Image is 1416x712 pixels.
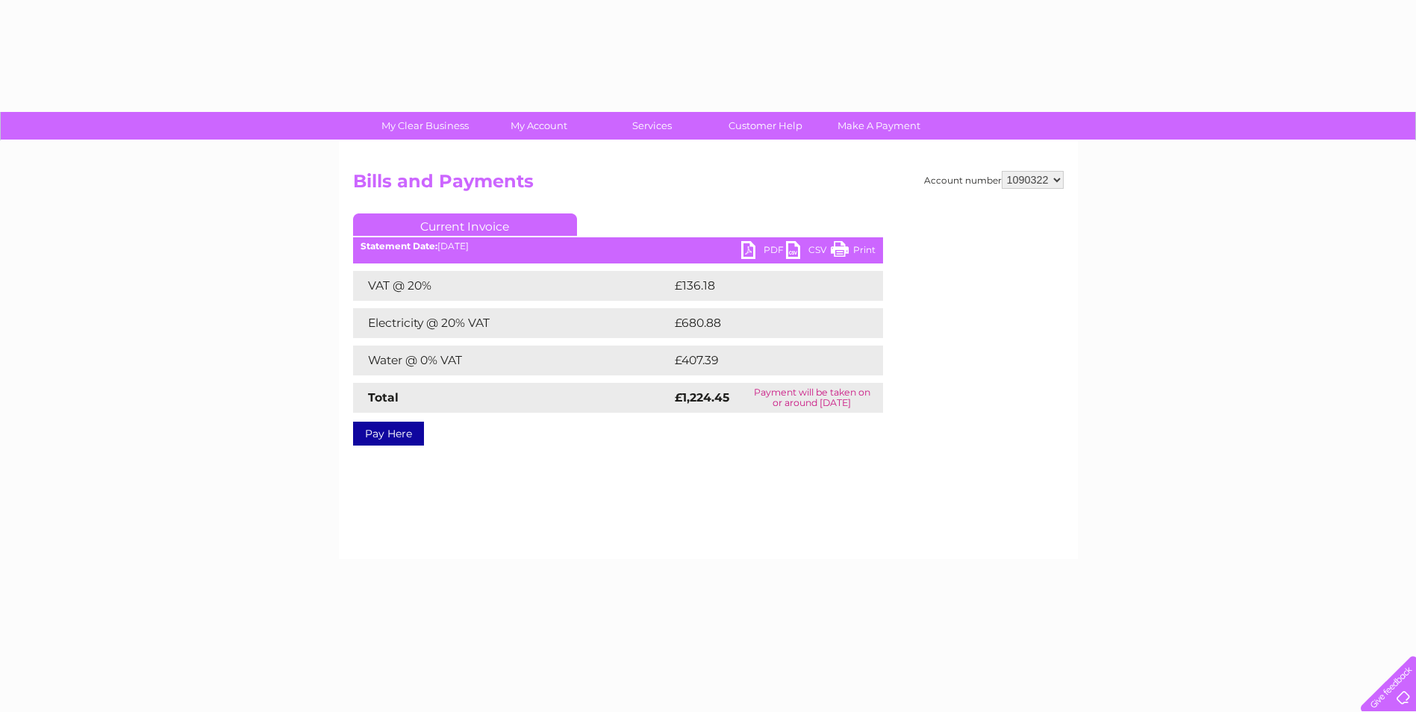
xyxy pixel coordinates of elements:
[353,308,671,338] td: Electricity @ 20% VAT
[671,308,857,338] td: £680.88
[353,213,577,236] a: Current Invoice
[831,241,876,263] a: Print
[671,346,856,375] td: £407.39
[786,241,831,263] a: CSV
[590,112,714,140] a: Services
[741,383,882,413] td: Payment will be taken on or around [DATE]
[477,112,600,140] a: My Account
[361,240,437,252] b: Statement Date:
[353,346,671,375] td: Water @ 0% VAT
[924,171,1064,189] div: Account number
[353,422,424,446] a: Pay Here
[364,112,487,140] a: My Clear Business
[671,271,855,301] td: £136.18
[704,112,827,140] a: Customer Help
[353,241,883,252] div: [DATE]
[675,390,729,405] strong: £1,224.45
[353,271,671,301] td: VAT @ 20%
[817,112,941,140] a: Make A Payment
[741,241,786,263] a: PDF
[368,390,399,405] strong: Total
[353,171,1064,199] h2: Bills and Payments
